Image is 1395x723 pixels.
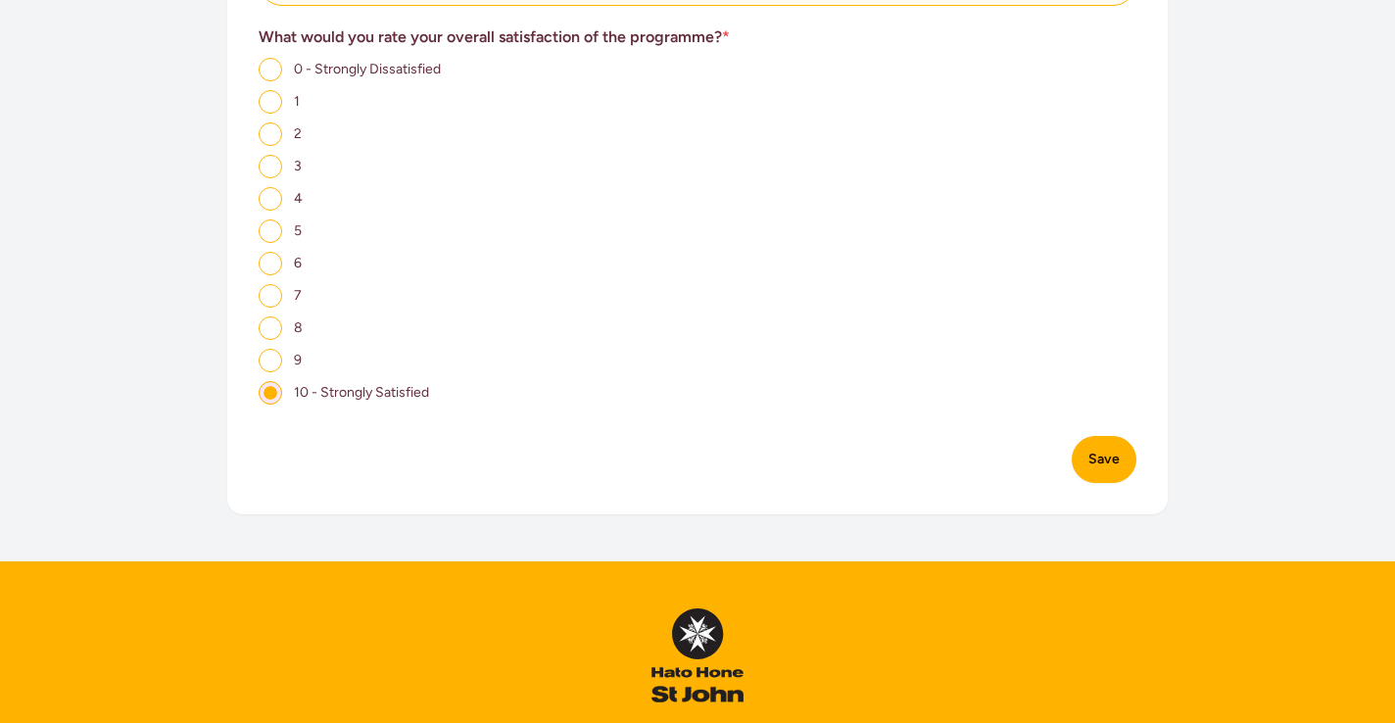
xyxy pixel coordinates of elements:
[259,284,282,308] input: 7
[294,255,302,271] span: 6
[259,122,282,146] input: 2
[259,90,282,114] input: 1
[294,319,303,336] span: 8
[651,608,743,702] img: InPulse
[294,190,303,207] span: 4
[294,384,429,401] span: 10 - Strongly Satisfied
[259,219,282,243] input: 5
[259,25,1136,49] h3: What would you rate your overall satisfaction of the programme?
[294,222,302,239] span: 5
[259,155,282,178] input: 3
[259,252,282,275] input: 6
[259,187,282,211] input: 4
[294,352,302,368] span: 9
[294,93,300,110] span: 1
[294,125,302,142] span: 2
[294,61,441,77] span: 0 - Strongly Dissatisfied
[294,158,302,174] span: 3
[259,349,282,372] input: 9
[294,287,302,304] span: 7
[259,381,282,405] input: 10 - Strongly Satisfied
[1072,436,1136,483] button: Save
[259,58,282,81] input: 0 - Strongly Dissatisfied
[259,316,282,340] input: 8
